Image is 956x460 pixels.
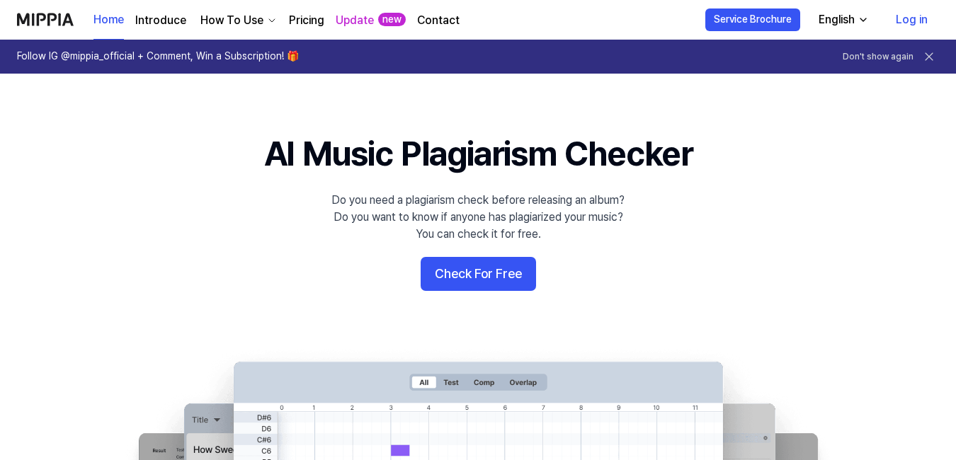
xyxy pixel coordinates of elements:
button: English [807,6,877,34]
h1: AI Music Plagiarism Checker [264,130,693,178]
button: Don't show again [843,51,914,63]
button: Check For Free [421,257,536,291]
div: Do you need a plagiarism check before releasing an album? Do you want to know if anyone has plagi... [331,192,625,243]
div: How To Use [198,12,266,29]
h1: Follow IG @mippia_official + Comment, Win a Subscription! 🎁 [17,50,299,64]
a: Update [336,12,374,29]
a: Introduce [135,12,186,29]
a: Contact [417,12,460,29]
a: Home [93,1,124,40]
div: new [378,13,406,27]
div: English [816,11,858,28]
a: Pricing [289,12,324,29]
button: Service Brochure [705,8,800,31]
button: How To Use [198,12,278,29]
